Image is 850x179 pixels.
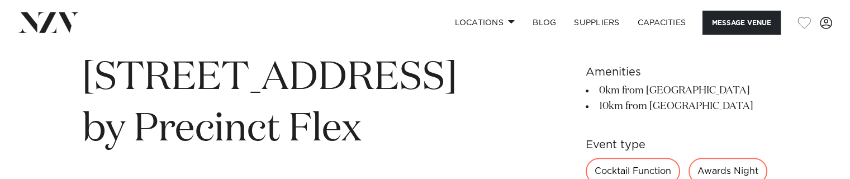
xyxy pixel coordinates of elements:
li: 0km from [GEOGRAPHIC_DATA] [586,83,768,98]
a: Locations [445,11,524,35]
img: nzv-logo.png [18,12,79,32]
h6: Amenities [586,64,768,81]
a: Capacities [629,11,695,35]
a: SUPPLIERS [565,11,628,35]
li: 10km from [GEOGRAPHIC_DATA] [586,98,768,114]
button: Message Venue [702,11,781,35]
h1: The Annex, [STREET_ADDRESS] by Precinct Flex [82,1,506,156]
h6: Event type [586,136,768,153]
a: BLOG [524,11,565,35]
